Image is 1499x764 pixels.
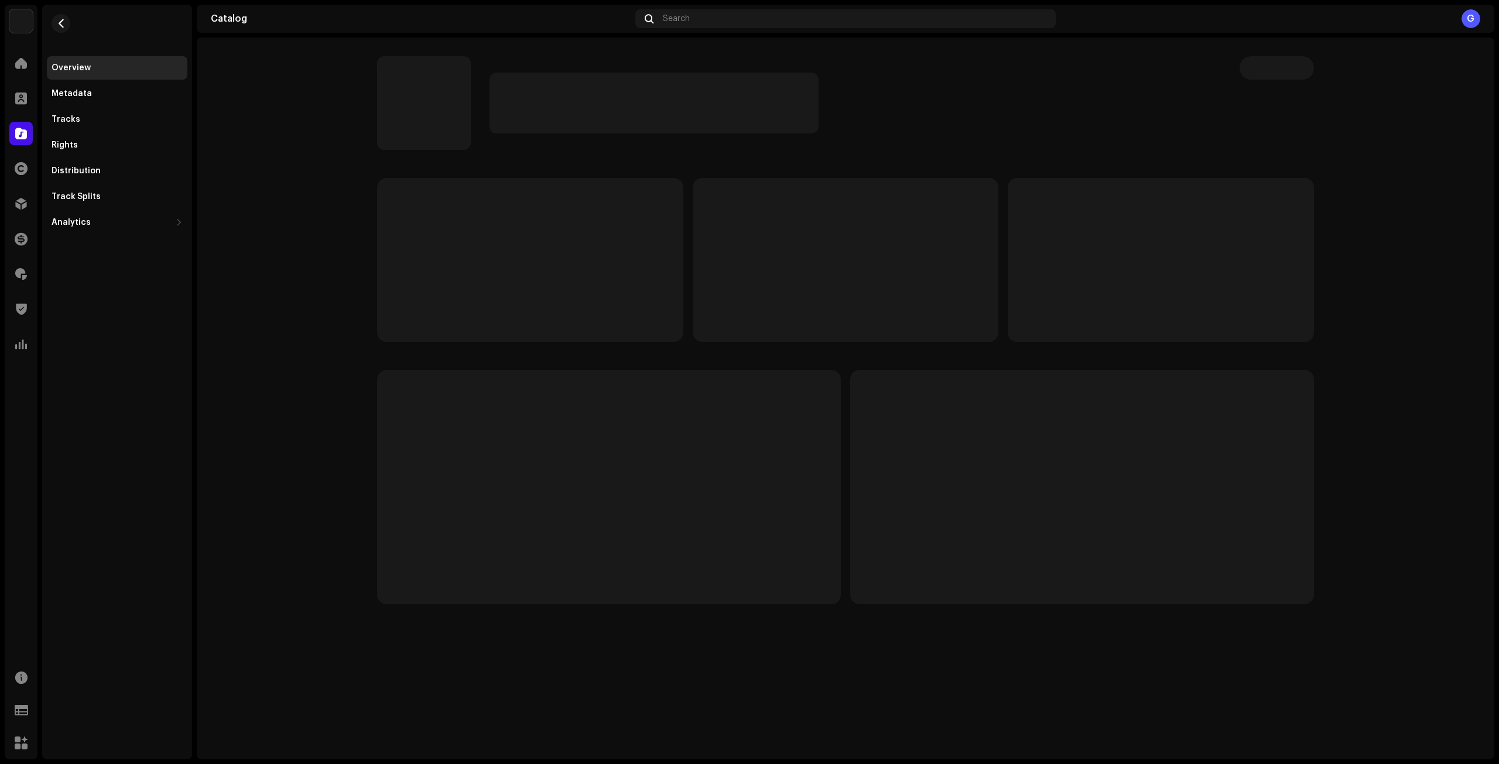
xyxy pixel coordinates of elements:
re-m-nav-item: Distribution [47,159,187,183]
re-m-nav-dropdown: Analytics [47,211,187,234]
div: Track Splits [52,192,101,201]
re-m-nav-item: Rights [47,133,187,157]
img: bb549e82-3f54-41b5-8d74-ce06bd45c366 [9,9,33,33]
span: Search [663,14,690,23]
div: Distribution [52,166,101,176]
div: Tracks [52,115,80,124]
re-m-nav-item: Tracks [47,108,187,131]
re-m-nav-item: Metadata [47,82,187,105]
div: G [1462,9,1480,28]
re-m-nav-item: Track Splits [47,185,187,208]
div: Overview [52,63,91,73]
div: Analytics [52,218,91,227]
re-m-nav-item: Overview [47,56,187,80]
div: Catalog [211,14,631,23]
div: Rights [52,141,78,150]
div: Metadata [52,89,92,98]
